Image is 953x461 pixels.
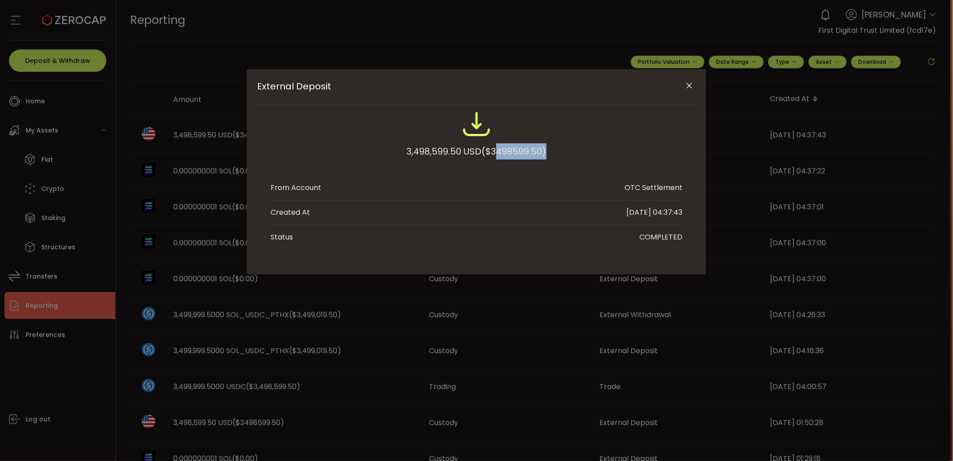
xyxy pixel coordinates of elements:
[639,232,682,243] div: COMPLETED
[626,207,682,218] div: [DATE] 04:37:43
[271,207,310,218] div: Created At
[271,182,321,193] div: From Account
[908,418,953,461] iframe: Chat Widget
[682,78,697,94] button: Close
[625,182,682,193] div: OTC Settlement
[482,143,546,160] span: ($3498599.50)
[257,81,652,92] span: External Deposit
[271,232,293,243] div: Status
[407,143,546,160] div: 3,498,599.50 USD
[247,69,706,275] div: External Deposit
